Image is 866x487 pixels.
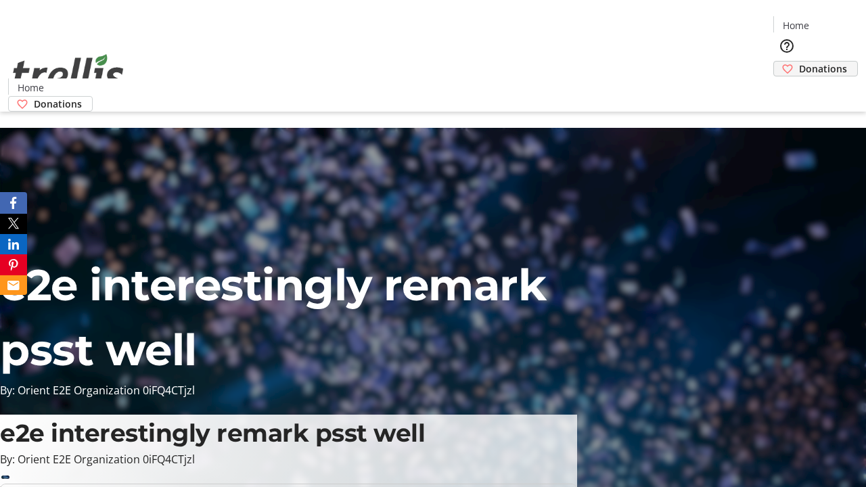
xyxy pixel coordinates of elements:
span: Home [18,80,44,95]
button: Help [773,32,800,60]
a: Donations [8,96,93,112]
a: Home [774,18,817,32]
img: Orient E2E Organization 0iFQ4CTjzl's Logo [8,39,129,107]
a: Home [9,80,52,95]
a: Donations [773,61,858,76]
button: Cart [773,76,800,103]
span: Donations [34,97,82,111]
span: Home [783,18,809,32]
span: Donations [799,62,847,76]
